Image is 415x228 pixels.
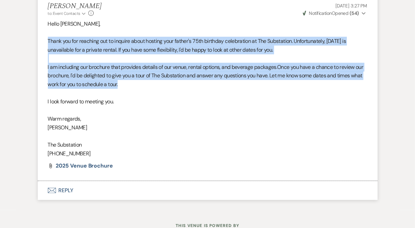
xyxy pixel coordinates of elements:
[48,37,367,54] p: Thank you for reaching out to inquire about hosting your father's 75th birthday celebration at Th...
[48,141,367,149] p: The Substation
[48,2,101,10] h5: [PERSON_NAME]
[350,10,359,16] strong: ( 54 )
[335,3,367,9] span: [DATE] 3:27 PM
[48,10,87,17] button: to: Event Contacts
[48,123,367,132] p: [PERSON_NAME]
[48,149,367,158] p: [PHONE_NUMBER]
[48,63,367,89] p: I am including our brochure that provides details of our venue, rental options, and beverage pack...
[48,98,114,105] span: I look forward to meeting you.
[38,181,378,200] button: Reply
[48,64,363,88] span: Once you have a chance to review our brochure, I'd be delighted to give you a tour of The Substat...
[56,162,113,169] span: 2025 Venue Brochure
[48,11,80,16] span: to: Event Contacts
[48,20,367,28] p: Hello [PERSON_NAME],
[56,163,113,169] a: 2025 Venue Brochure
[302,10,367,17] button: NotificationOpened (54)
[48,115,367,123] p: Warm regards,
[309,10,332,16] span: Notification
[303,10,359,16] span: Opened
